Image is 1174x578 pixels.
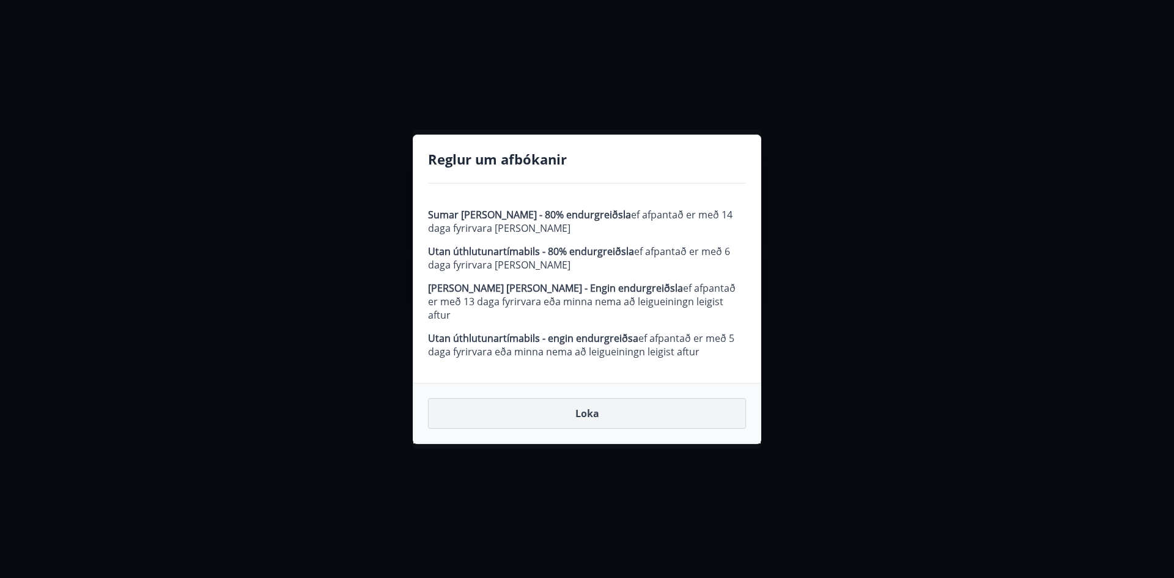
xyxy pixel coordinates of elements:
button: Loka [428,398,746,429]
strong: Utan úthlutunartímabils - 80% endurgreiðsla [428,245,634,258]
h4: Reglur um afbókanir [428,150,746,168]
strong: Utan úthlutunartímabils - engin endurgreiðsa [428,332,638,345]
strong: Sumar [PERSON_NAME] - 80% endurgreiðsla [428,208,631,221]
strong: [PERSON_NAME] [PERSON_NAME] - Engin endurgreiðsla [428,281,683,295]
p: ef afpantað er með 14 daga fyrirvara [PERSON_NAME] [428,208,746,235]
p: ef afpantað er með 13 daga fyrirvara eða minna nema að leigueiningn leigist aftur [428,281,746,322]
p: ef afpantað er með 6 daga fyrirvara [PERSON_NAME] [428,245,746,272]
p: ef afpantað er með 5 daga fyrirvara eða minna nema að leigueiningn leigist aftur [428,332,746,358]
